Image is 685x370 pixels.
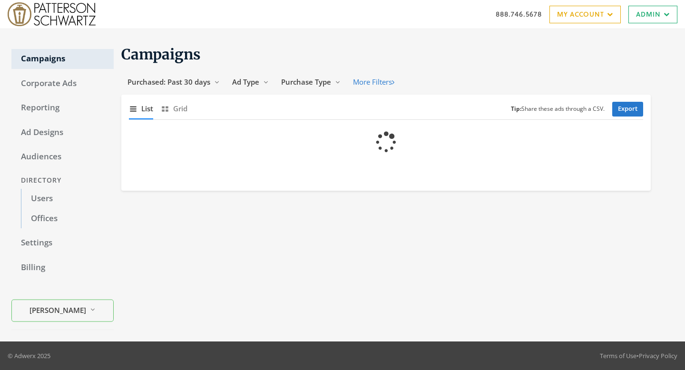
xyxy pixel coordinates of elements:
span: List [141,103,153,114]
button: Purchase Type [275,73,347,91]
span: Purchased: Past 30 days [127,77,210,87]
button: Ad Type [226,73,275,91]
button: Purchased: Past 30 days [121,73,226,91]
div: • [600,351,677,360]
button: Grid [161,98,187,119]
a: Corporate Ads [11,74,114,94]
div: Directory [11,172,114,189]
a: Offices [21,209,114,229]
p: © Adwerx 2025 [8,351,50,360]
a: Privacy Policy [639,351,677,360]
button: [PERSON_NAME] [11,300,114,322]
a: Settings [11,233,114,253]
a: 888.746.5678 [496,9,542,19]
a: Audiences [11,147,114,167]
span: [PERSON_NAME] [29,304,86,315]
a: Admin [628,6,677,23]
a: Terms of Use [600,351,636,360]
img: Adwerx [8,2,96,26]
a: My Account [549,6,621,23]
b: Tip: [511,105,521,113]
a: Users [21,189,114,209]
a: Ad Designs [11,123,114,143]
span: Purchase Type [281,77,331,87]
button: List [129,98,153,119]
a: Campaigns [11,49,114,69]
span: Ad Type [232,77,259,87]
a: Billing [11,258,114,278]
a: Export [612,102,643,117]
small: Share these ads through a CSV. [511,105,605,114]
span: Grid [173,103,187,114]
span: Campaigns [121,45,201,63]
a: Reporting [11,98,114,118]
button: More Filters [347,73,401,91]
